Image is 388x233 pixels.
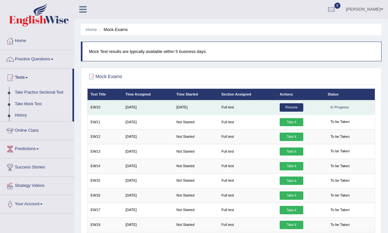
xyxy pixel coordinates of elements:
[87,174,123,188] td: EW15
[0,177,74,193] a: Strategy Videos
[98,26,128,33] li: Mock Exams
[0,32,74,48] a: Home
[328,221,352,229] span: To be Taken
[218,203,277,218] td: Full test
[123,144,173,159] td: [DATE]
[0,158,74,175] a: Success Stories
[12,87,72,98] a: Take Practice Sectional Test
[123,203,173,218] td: [DATE]
[123,174,173,188] td: [DATE]
[280,118,303,127] a: Take it
[328,191,352,200] span: To be Taken
[87,89,123,100] th: Test Title
[218,129,277,144] td: Full test
[218,188,277,203] td: Full test
[328,162,352,170] span: To be Taken
[173,203,218,218] td: Not Started
[280,133,303,141] a: Take it
[328,177,352,185] span: To be Taken
[280,103,303,112] a: Resume
[0,122,74,138] a: Online Class
[334,3,341,9] span: 8
[123,218,173,232] td: [DATE]
[328,133,352,141] span: To be Taken
[280,191,303,200] a: Take it
[173,100,218,115] td: [DATE]
[123,129,173,144] td: [DATE]
[173,129,218,144] td: Not Started
[173,89,218,100] th: Time Started
[328,206,352,215] span: To be Taken
[218,100,277,115] td: Full test
[325,89,375,100] th: Status
[0,140,74,156] a: Predictions
[87,218,123,232] td: EW19
[87,129,123,144] td: EW12
[173,159,218,173] td: Not Started
[0,50,74,66] a: Practice Questions
[87,203,123,218] td: EW17
[87,115,123,129] td: EW11
[173,144,218,159] td: Not Started
[280,147,303,156] a: Take it
[87,144,123,159] td: EW13
[218,144,277,159] td: Full test
[12,98,72,110] a: Take Mock Test
[12,110,72,121] a: History
[280,177,303,185] a: Take it
[123,115,173,129] td: [DATE]
[218,89,277,100] th: Section Assigned
[328,118,352,127] span: To be Taken
[280,221,303,229] a: Take it
[218,218,277,232] td: Full test
[218,159,277,173] td: Full test
[89,48,375,55] p: Mock Test results are typically available within 5 business days.
[173,115,218,129] td: Not Started
[87,73,266,81] h2: Mock Exams
[328,103,351,112] div: In Progress
[123,100,173,115] td: [DATE]
[123,159,173,173] td: [DATE]
[0,69,72,85] a: Tests
[0,195,74,211] a: Your Account
[86,27,97,32] a: Home
[218,115,277,129] td: Full test
[123,89,173,100] th: Time Assigned
[173,174,218,188] td: Not Started
[328,147,352,156] span: To be Taken
[87,100,123,115] td: EW10
[280,206,303,214] a: Take it
[173,218,218,232] td: Not Started
[123,188,173,203] td: [DATE]
[280,162,303,170] a: Take it
[173,188,218,203] td: Not Started
[218,174,277,188] td: Full test
[87,188,123,203] td: EW16
[277,89,325,100] th: Actions
[87,159,123,173] td: EW14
